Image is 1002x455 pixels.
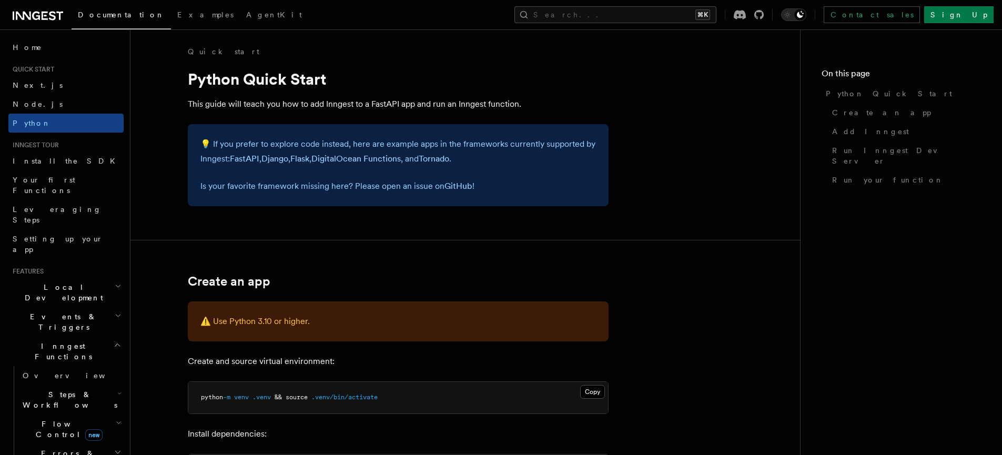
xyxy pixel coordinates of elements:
span: Home [13,42,42,53]
span: Quick start [8,65,54,74]
a: Leveraging Steps [8,200,124,229]
span: Inngest tour [8,141,59,149]
a: Create an app [188,274,270,289]
span: .venv/bin/activate [311,393,378,401]
span: Examples [177,11,234,19]
a: Contact sales [824,6,920,23]
a: DigitalOcean Functions [311,154,401,164]
span: Python Quick Start [826,88,952,99]
button: Local Development [8,278,124,307]
a: Python [8,114,124,133]
a: AgentKit [240,3,308,28]
span: Overview [23,371,131,380]
a: Run your function [828,170,981,189]
a: Run Inngest Dev Server [828,141,981,170]
span: .venv [252,393,271,401]
span: Python [13,119,51,127]
button: Steps & Workflows [18,385,124,414]
a: Quick start [188,46,259,57]
a: Node.js [8,95,124,114]
a: Next.js [8,76,124,95]
a: Tornado [419,154,449,164]
span: Features [8,267,44,276]
span: source [286,393,308,401]
span: Inngest Functions [8,341,114,362]
button: Search...⌘K [514,6,716,23]
span: new [85,429,103,441]
h4: On this page [822,67,981,84]
span: AgentKit [246,11,302,19]
button: Events & Triggers [8,307,124,337]
a: GitHub [444,181,472,191]
kbd: ⌘K [695,9,710,20]
a: Overview [18,366,124,385]
a: Sign Up [924,6,994,23]
span: Leveraging Steps [13,205,102,224]
button: Inngest Functions [8,337,124,366]
a: Documentation [72,3,171,29]
a: Create an app [828,103,981,122]
span: Run your function [832,175,944,185]
a: Add Inngest [828,122,981,141]
span: Run Inngest Dev Server [832,145,981,166]
a: FastAPI [230,154,259,164]
a: Your first Functions [8,170,124,200]
span: python [201,393,223,401]
button: Copy [580,385,605,399]
p: This guide will teach you how to add Inngest to a FastAPI app and run an Inngest function. [188,97,609,112]
button: Toggle dark mode [781,8,806,21]
h1: Python Quick Start [188,69,609,88]
span: Next.js [13,81,63,89]
span: Flow Control [18,419,116,440]
span: Setting up your app [13,235,103,254]
span: Install the SDK [13,157,122,165]
span: Local Development [8,282,115,303]
button: Flow Controlnew [18,414,124,444]
p: ⚠️ Use Python 3.10 or higher. [200,314,596,329]
span: -m [223,393,230,401]
p: 💡 If you prefer to explore code instead, here are example apps in the frameworks currently suppor... [200,137,596,166]
a: Django [261,154,288,164]
a: Install the SDK [8,151,124,170]
span: venv [234,393,249,401]
a: Python Quick Start [822,84,981,103]
p: Create and source virtual environment: [188,354,609,369]
p: Is your favorite framework missing here? Please open an issue on ! [200,179,596,194]
a: Flask [290,154,309,164]
span: Your first Functions [13,176,75,195]
span: Documentation [78,11,165,19]
a: Setting up your app [8,229,124,259]
a: Examples [171,3,240,28]
span: Events & Triggers [8,311,115,332]
span: Create an app [832,107,931,118]
span: && [275,393,282,401]
a: Home [8,38,124,57]
p: Install dependencies: [188,427,609,441]
span: Add Inngest [832,126,909,137]
span: Steps & Workflows [18,389,117,410]
span: Node.js [13,100,63,108]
